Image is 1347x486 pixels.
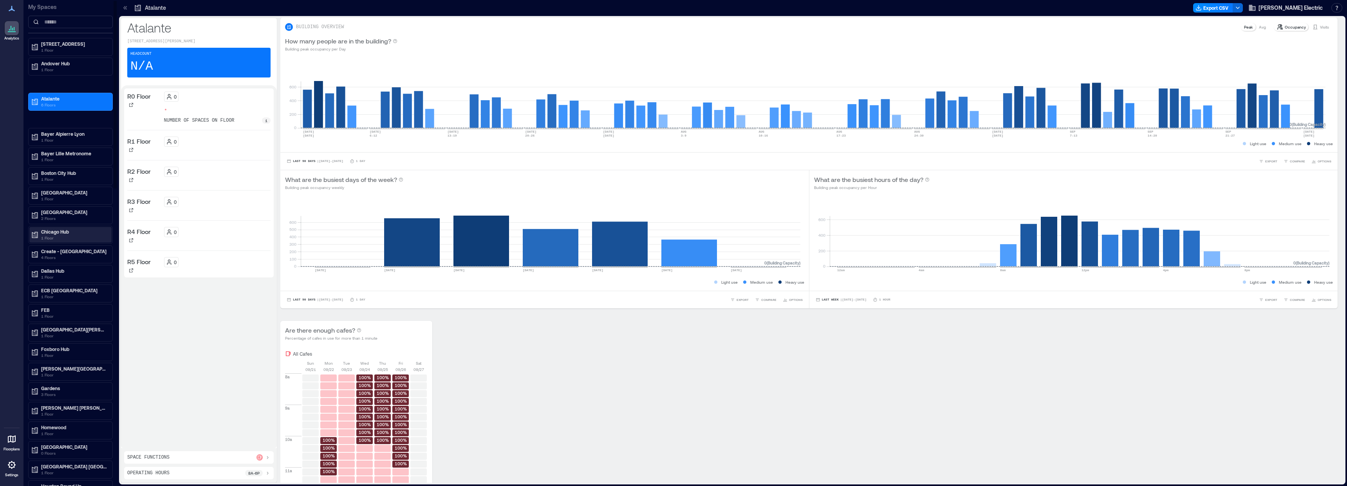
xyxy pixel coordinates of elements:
[289,112,296,117] tspan: 200
[1310,296,1333,304] button: OPTIONS
[305,366,316,373] p: 09/21
[41,293,107,300] p: 1 Floor
[603,130,614,133] text: [DATE]
[41,229,107,235] p: Chicago Hub
[377,414,389,419] text: 100%
[41,254,107,261] p: 4 Floors
[379,360,386,366] p: Thu
[1290,297,1305,302] span: COMPARE
[41,176,107,182] p: 1 Floor
[523,268,534,272] text: [DATE]
[1265,159,1277,164] span: EXPORT
[360,360,369,366] p: Wed
[41,268,107,274] p: Dallas Hub
[174,229,177,235] p: 0
[359,398,371,403] text: 100%
[737,297,749,302] span: EXPORT
[399,360,403,366] p: Fri
[41,405,107,411] p: [PERSON_NAME] [PERSON_NAME]
[1265,297,1277,302] span: EXPORT
[370,130,381,133] text: [DATE]
[164,117,235,124] p: number of spaces on floor
[289,227,296,232] tspan: 500
[174,199,177,205] p: 0
[1082,268,1089,272] text: 12pm
[1314,279,1333,285] p: Heavy use
[41,67,107,73] p: 1 Floor
[395,422,407,427] text: 100%
[1303,130,1314,133] text: [DATE]
[1244,268,1250,272] text: 8pm
[296,24,344,30] p: BUILDING OVERVIEW
[41,352,107,358] p: 1 Floor
[41,60,107,67] p: Andover Hub
[41,150,107,157] p: Bayer Lille Metronome
[661,268,673,272] text: [DATE]
[1070,134,1077,137] text: 7-13
[1259,24,1266,30] p: Avg
[41,333,107,339] p: 1 Floor
[130,59,153,74] p: N/A
[127,470,170,476] p: Operating Hours
[294,264,296,268] tspan: 0
[289,242,296,247] tspan: 300
[359,383,371,388] text: 100%
[1246,2,1325,14] button: [PERSON_NAME] Electric
[413,366,424,373] p: 09/27
[1285,24,1306,30] p: Occupancy
[1279,140,1302,147] p: Medium use
[41,411,107,417] p: 1 Floor
[127,137,151,146] p: R1 Floor
[294,125,296,130] tspan: 0
[285,405,290,411] p: 9a
[41,450,107,456] p: 0 Floors
[127,197,151,206] p: R3 Floor
[395,453,407,458] text: 100%
[729,296,750,304] button: EXPORT
[359,391,371,396] text: 100%
[174,259,177,265] p: 0
[127,20,271,35] p: Atalante
[41,287,107,293] p: ECB [GEOGRAPHIC_DATA]
[41,307,107,313] p: FEB
[28,3,113,11] p: My Spaces
[359,375,371,380] text: 100%
[145,4,166,12] p: Atalante
[814,184,930,191] p: Building peak occupancy per Hour
[41,215,107,221] p: 2 Floors
[41,430,107,437] p: 1 Floor
[758,134,768,137] text: 10-16
[448,130,459,133] text: [DATE]
[41,137,107,143] p: 1 Floor
[127,257,151,266] p: R5 Floor
[41,444,107,450] p: [GEOGRAPHIC_DATA]
[41,424,107,430] p: Homewood
[525,134,534,137] text: 20-26
[356,159,365,164] p: 1 Day
[285,175,397,184] p: What are the busiest days of the week?
[1318,297,1331,302] span: OPTIONS
[395,445,407,450] text: 100%
[1320,24,1329,30] p: Visits
[41,131,107,137] p: Bayer Alpierre Lyon
[41,95,107,102] p: Atalante
[289,249,296,254] tspan: 200
[818,217,825,222] tspan: 600
[879,297,890,302] p: 1 Hour
[395,375,407,380] text: 100%
[303,134,314,137] text: [DATE]
[1290,159,1305,164] span: COMPARE
[127,454,170,461] p: Space Functions
[789,297,803,302] span: OPTIONS
[377,406,389,411] text: 100%
[1314,140,1333,147] p: Heavy use
[41,47,107,53] p: 1 Floor
[395,437,407,443] text: 100%
[395,383,407,388] text: 100%
[1250,140,1266,147] p: Light use
[814,175,923,184] p: What are the busiest hours of the day?
[41,102,107,108] p: 6 Floors
[377,375,389,380] text: 100%
[781,296,804,304] button: OPTIONS
[914,134,924,137] text: 24-30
